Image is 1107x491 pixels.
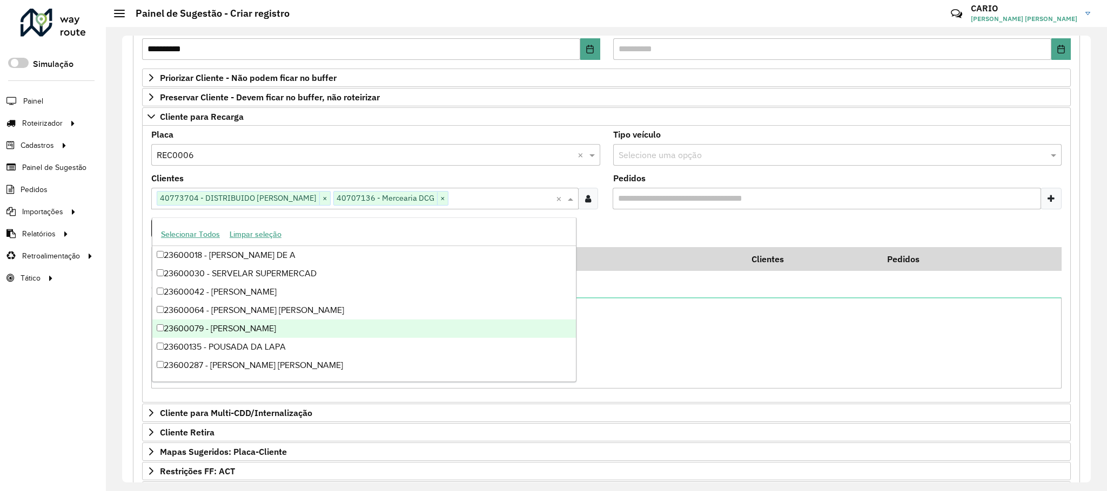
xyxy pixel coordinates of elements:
span: × [437,192,448,205]
a: Cliente Retira [142,423,1071,441]
span: Priorizar Cliente - Não podem ficar no buffer [160,73,337,82]
span: Cliente para Multi-CDD/Internalização [160,408,312,417]
span: Pedidos [21,184,48,195]
a: Contato Rápido [945,2,968,25]
label: Tipo veículo [613,128,661,141]
h2: Painel de Sugestão - Criar registro [125,8,290,19]
label: Simulação [33,58,73,71]
span: Retroalimentação [22,250,80,262]
button: Selecionar Todos [156,226,225,243]
a: Restrições FF: ACT [142,462,1071,480]
span: Painel de Sugestão [22,162,86,173]
span: 40773704 - DISTRIBUIDO [PERSON_NAME] [157,192,319,204]
a: Priorizar Cliente - Não podem ficar no buffer [142,69,1071,87]
span: Mapas Sugeridos: Placa-Cliente [160,447,287,456]
span: Painel [23,96,43,107]
a: Preservar Cliente - Devem ficar no buffer, não roteirizar [142,88,1071,106]
div: 23600287 - [PERSON_NAME] [PERSON_NAME] [152,356,576,374]
span: [PERSON_NAME] [PERSON_NAME] [971,14,1077,24]
label: Placa [151,128,173,141]
span: Cliente para Recarga [160,112,244,121]
th: Código Cliente [437,247,744,270]
div: 23600064 - [PERSON_NAME] [PERSON_NAME] [152,301,576,319]
span: Cliente Retira [160,428,214,437]
h3: CARIO [971,3,1077,13]
button: Choose Date [580,38,600,60]
span: Roteirizador [22,118,63,129]
span: Clear all [556,192,565,205]
div: 23600042 - [PERSON_NAME] [152,283,576,301]
span: Tático [21,272,41,284]
a: Mapas Sugeridos: Placa-Cliente [142,442,1071,461]
span: Restrições FF: ACT [160,467,235,475]
label: Clientes [151,172,184,185]
div: 23600018 - [PERSON_NAME] DE A [152,246,576,264]
span: Relatórios [22,228,56,240]
button: Limpar seleção [225,226,286,243]
a: Cliente para Recarga [142,107,1071,126]
th: Pedidos [880,247,1015,270]
a: Cliente para Multi-CDD/Internalização [142,404,1071,422]
div: 23600318 - [PERSON_NAME] [152,374,576,393]
th: Clientes [744,247,880,270]
div: Cliente para Recarga [142,126,1071,403]
ng-dropdown-panel: Options list [152,217,577,382]
div: 23600079 - [PERSON_NAME] [152,319,576,338]
span: Importações [22,206,63,217]
div: 23600030 - SERVELAR SUPERMERCAD [152,264,576,283]
span: Cadastros [21,140,54,151]
span: Clear all [578,148,587,161]
span: Preservar Cliente - Devem ficar no buffer, não roteirizar [160,93,380,101]
button: Choose Date [1051,38,1071,60]
label: Pedidos [613,172,646,185]
div: 23600135 - POUSADA DA LAPA [152,338,576,356]
span: × [319,192,330,205]
span: 40707136 - Mercearia DCG [334,192,437,204]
